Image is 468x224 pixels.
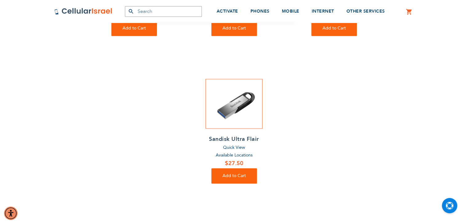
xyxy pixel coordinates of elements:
a: Sandisk Ultra Flair [206,135,262,144]
a: Available Locations [216,152,253,158]
span: OTHER SERVICES [346,8,385,14]
span: ACTIVATE [217,8,238,14]
button: Add to Cart [311,21,357,36]
button: Add to Cart [211,21,257,36]
button: Add to Cart [111,21,157,36]
span: Add to Cart [222,173,246,179]
img: Sandisk Ultra Flair [210,79,259,128]
span: Add to Cart [322,25,346,31]
span: $27.50 [225,160,243,167]
a: $27.50 [206,159,262,168]
span: INTERNET [312,8,334,14]
span: Add to Cart [122,25,146,31]
button: Add to Cart [211,168,257,183]
span: Quick View [223,145,245,150]
img: Cellular Israel Logo [54,8,113,15]
span: PHONES [250,8,270,14]
span: MOBILE [282,8,299,14]
input: Search [125,6,202,17]
span: Add to Cart [222,25,246,31]
div: Accessibility Menu [4,207,18,220]
a: Quick View [206,144,262,152]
